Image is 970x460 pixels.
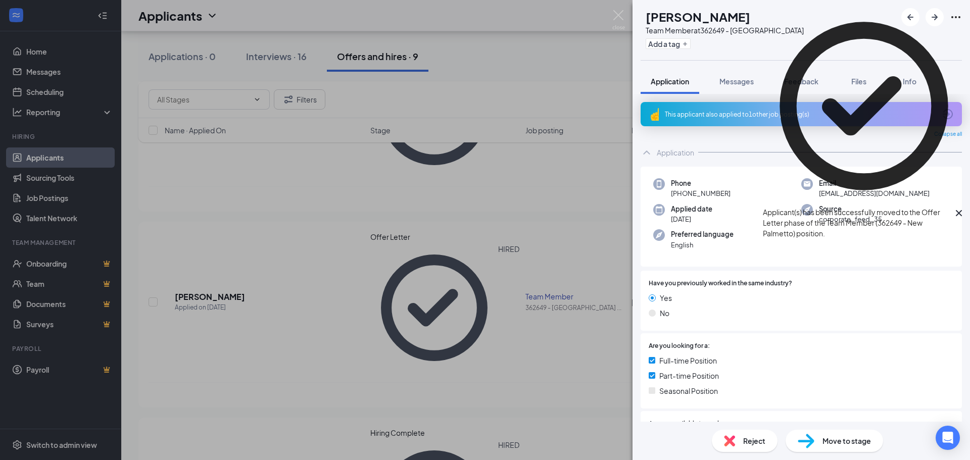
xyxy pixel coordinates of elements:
[665,110,936,119] div: This applicant also applied to 1 other job posting(s)
[646,38,691,49] button: PlusAdd a tag
[646,25,804,35] div: Team Member at 362649 - [GEOGRAPHIC_DATA]
[651,77,689,86] span: Application
[763,207,953,239] div: Applicant(s) has been successfully moved to the Offer Letter phase of the Team Member (362649 - N...
[671,214,712,224] span: [DATE]
[659,370,719,381] span: Part-time Position
[671,204,712,214] span: Applied date
[936,426,960,450] div: Open Intercom Messenger
[763,5,965,207] svg: CheckmarkCircle
[822,435,871,446] span: Move to stage
[649,341,710,351] span: Are you looking for a:
[659,355,717,366] span: Full-time Position
[660,292,672,303] span: Yes
[671,240,734,250] span: English
[657,147,694,158] div: Application
[660,308,669,319] span: No
[649,279,792,288] span: Have you previously worked in the same industry?
[671,178,731,188] span: Phone
[671,229,734,239] span: Preferred language
[649,419,730,429] span: Are you available to work on
[743,435,765,446] span: Reject
[953,207,965,219] svg: Cross
[671,188,731,198] span: [PHONE_NUMBER]
[659,385,718,396] span: Seasonal Position
[682,41,688,47] svg: Plus
[641,146,653,159] svg: ChevronUp
[719,77,754,86] span: Messages
[646,8,750,25] h1: [PERSON_NAME]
